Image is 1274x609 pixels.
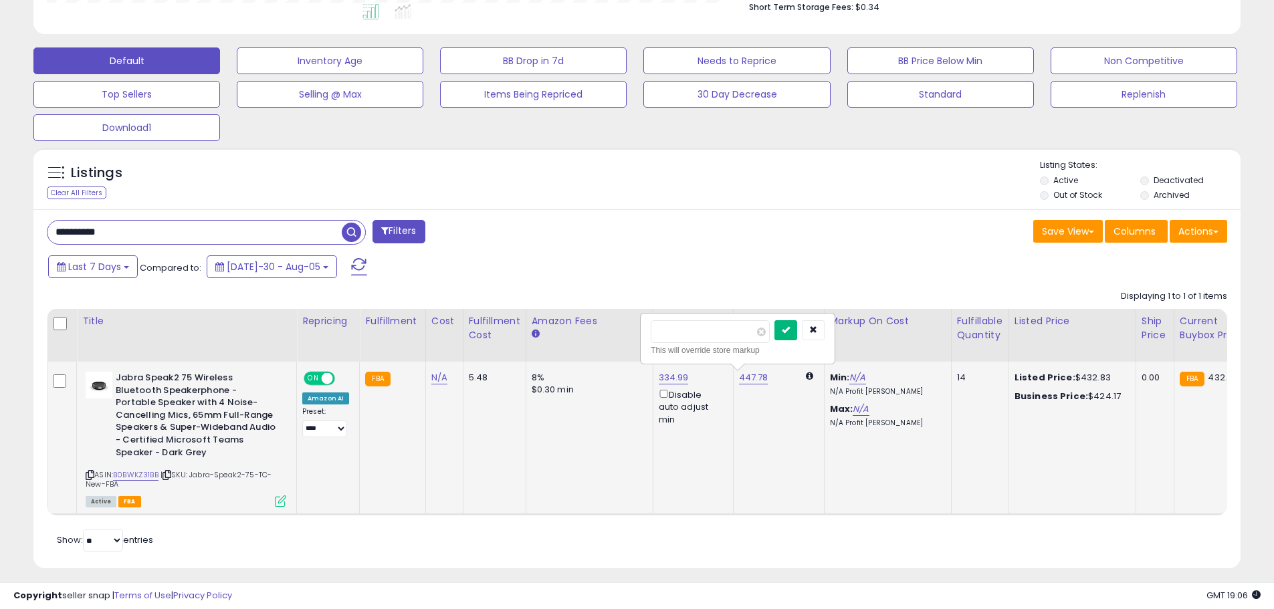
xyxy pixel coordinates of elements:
div: Title [82,314,291,328]
a: N/A [853,402,869,416]
button: Non Competitive [1051,47,1237,74]
strong: Copyright [13,589,62,602]
button: Replenish [1051,81,1237,108]
b: Business Price: [1015,390,1088,402]
span: Show: entries [57,533,153,546]
label: Deactivated [1154,174,1204,186]
span: 432.83 [1208,371,1238,384]
span: All listings currently available for purchase on Amazon [86,496,116,507]
div: $424.17 [1015,390,1126,402]
span: ON [305,373,322,384]
b: Listed Price: [1015,371,1075,384]
div: Markup on Cost [830,314,946,328]
span: $0.34 [855,1,879,13]
div: Displaying 1 to 1 of 1 items [1121,290,1227,303]
button: Last 7 Days [48,255,138,278]
button: Actions [1170,220,1227,243]
div: Disable auto adjust min [659,387,723,426]
div: This will override store markup [651,344,825,357]
button: Needs to Reprice [643,47,830,74]
button: Top Sellers [33,81,220,108]
div: Fulfillable Quantity [957,314,1003,342]
span: 2025-08-14 19:06 GMT [1206,589,1261,602]
button: Items Being Repriced [440,81,627,108]
button: Default [33,47,220,74]
small: Amazon Fees. [532,328,540,340]
a: N/A [849,371,865,384]
th: The percentage added to the cost of goods (COGS) that forms the calculator for Min & Max prices. [824,309,951,362]
button: Columns [1105,220,1168,243]
button: Inventory Age [237,47,423,74]
span: | SKU: Jabra-Speak2-75-TC-New-FBA [86,469,272,489]
p: Listing States: [1040,159,1241,172]
div: Repricing [302,314,354,328]
button: 30 Day Decrease [643,81,830,108]
span: Columns [1113,225,1156,238]
div: 8% [532,372,643,384]
div: $0.30 min [532,384,643,396]
small: FBA [1180,372,1204,386]
div: Amazon AI [302,392,349,404]
div: Listed Price [1015,314,1130,328]
a: B0BWKZ31BB [113,469,158,481]
button: BB Drop in 7d [440,47,627,74]
div: 14 [957,372,998,384]
button: Filters [373,220,425,243]
span: FBA [118,496,141,507]
a: Terms of Use [114,589,171,602]
div: Amazon Fees [532,314,647,328]
img: 314SQPoBZdL._SL40_.jpg [86,372,112,398]
div: Preset: [302,407,349,437]
span: OFF [333,373,354,384]
a: N/A [431,371,447,384]
button: Standard [847,81,1034,108]
p: N/A Profit [PERSON_NAME] [830,418,941,428]
span: [DATE]-30 - Aug-05 [227,260,320,273]
label: Out of Stock [1053,189,1102,201]
b: Jabra Speak2 75 Wireless Bluetooth Speakerphone - Portable Speaker with 4 Noise-Cancelling Mics, ... [116,372,278,462]
p: N/A Profit [PERSON_NAME] [830,387,941,396]
button: [DATE]-30 - Aug-05 [207,255,337,278]
div: Current Buybox Price [1180,314,1249,342]
div: 0.00 [1142,372,1164,384]
div: ASIN: [86,372,286,505]
label: Archived [1154,189,1190,201]
span: Compared to: [140,261,201,274]
div: Clear All Filters [47,187,106,199]
div: Fulfillment [365,314,419,328]
small: FBA [365,372,390,386]
button: BB Price Below Min [847,47,1034,74]
button: Download1 [33,114,220,141]
div: Fulfillment Cost [469,314,520,342]
b: Min: [830,371,850,384]
a: 447.78 [739,371,768,384]
a: Privacy Policy [173,589,232,602]
b: Max: [830,402,853,415]
h5: Listings [71,164,122,182]
button: Save View [1033,220,1103,243]
span: Last 7 Days [68,260,121,273]
b: Short Term Storage Fees: [749,1,853,13]
div: $432.83 [1015,372,1126,384]
button: Selling @ Max [237,81,423,108]
label: Active [1053,174,1078,186]
div: seller snap | | [13,590,232,602]
div: Ship Price [1142,314,1168,342]
div: Cost [431,314,457,328]
a: 334.99 [659,371,689,384]
div: 5.48 [469,372,516,384]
